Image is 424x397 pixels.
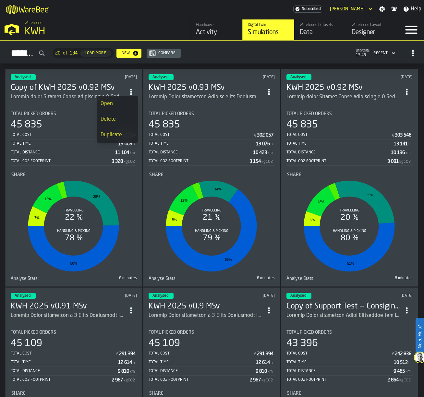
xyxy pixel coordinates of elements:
div: Title [149,330,275,335]
span: kgCO2 [261,160,273,164]
div: Total Distance [11,369,118,373]
div: Updated: 19/09/2025, 10.58.09 Created: 19/09/2025, 10.02.57 [225,294,275,298]
span: Total Picked Orders [286,111,332,116]
div: Title [287,172,412,177]
div: 45 109 [149,338,180,349]
span: km [268,369,273,374]
div: status-3 2 [149,293,174,299]
div: 45 835 [149,119,180,131]
span: kgCO2 [261,378,273,383]
div: Title [11,172,136,177]
div: Stat Value [394,360,408,365]
div: 8 minutes [213,276,275,281]
span: Analyse Stats: [286,276,314,281]
div: Updated Agent suoritteet Minor Assignment and Item Set issues fixed Latest 28.08 Assignment, Item... [286,312,401,319]
span: h [133,142,135,147]
span: Share [149,391,164,396]
span: km [268,151,273,155]
div: Title [149,172,274,177]
span: of [63,51,67,56]
div: Title [149,111,275,116]
span: Share [11,391,26,396]
div: DropdownMenuValue-Mikael Svennas [330,6,365,12]
span: h [408,142,411,147]
div: Updated: 22/09/2025, 15.43.25 Created: 22/09/2025, 11.47.57 [87,75,137,79]
div: Title [149,276,211,281]
h3: Copy of KWH 2025 v0.92 MSv [11,83,125,93]
div: Updated gates Updated Agent suoritteet x 2 Minor Assignment and Item Set issues fixed Latest 28.0... [11,93,125,101]
span: Analysed [290,75,306,79]
div: 8 minutes [351,276,413,281]
div: Title [149,391,274,396]
div: Total CO2 Footprint [149,159,249,163]
div: Loremip Dolor sitametcon a 3 Elits Doeiusmodt inc Utla Etd magnaa enima Minimv 95.14 Quisnostru, ... [149,312,263,319]
div: Stat Value [115,150,129,155]
span: Analyse Stats: [11,276,39,281]
div: KWH 2025 v0.93 MSv [149,83,263,93]
div: status-3 2 [149,74,174,80]
div: Title [11,276,73,281]
li: dropdown-item [97,96,138,112]
div: Digital Twin [248,23,289,27]
div: Warehouse Datasets [300,23,341,27]
div: Title [11,330,137,335]
span: Help [411,5,421,13]
h3: KWH 2025 v0.92 MSv [286,83,401,93]
div: DropdownMenuValue-Mikael Svennas [327,5,374,13]
a: link-to-/wh/i/4fb45246-3b77-4bb5-b880-c337c3c5facb/data [294,19,346,40]
span: Share [287,391,301,396]
div: Total Time [286,141,394,146]
div: Warehouse [196,23,237,27]
div: Loremip Dolor sitametcon a 3 Elits Doeiusmodt inc Utla Etd magnaa enima Minimv 95.14 Quisnostru, ... [11,312,125,319]
div: status-3 2 [286,293,311,299]
div: Stat Value [257,351,273,356]
div: Total Time [11,141,118,146]
div: Updated gates Updated Agent suoritteet x 2 Minor Assignment and Item Set issues fixed Latest 28.0... [286,93,401,101]
div: KWH 2025 v0.91 MSv [11,301,125,312]
div: stat-Analyse Stats: [11,276,137,281]
div: Total Distance [149,150,253,155]
div: Title [11,391,136,396]
span: kgCO2 [124,160,135,164]
span: Total Picked Orders [149,111,194,116]
span: Analysed [152,294,168,298]
span: Analysed [15,294,30,298]
div: Total Distance [286,369,394,373]
div: Total Cost [11,351,115,356]
div: Title [11,111,137,116]
span: Analyse Stats: [149,276,176,281]
div: 43 396 [286,338,318,349]
div: Designer [352,28,393,37]
span: Share [149,172,164,177]
ul: dropdown-menu [97,96,138,143]
div: 45 835 [286,119,318,131]
section: card-SimulationDashboardCard-analyzed [286,106,413,281]
div: Stat Value [256,369,267,374]
div: Stat Value [394,141,408,147]
div: 45 109 [11,338,42,349]
div: Stat Value [118,141,132,147]
div: Total Cost [149,133,253,137]
a: link-to-/wh/i/4fb45246-3b77-4bb5-b880-c337c3c5facb/designer [346,19,398,40]
div: ItemListCard-DashboardItemContainer [143,69,280,287]
button: button-Load More [80,50,111,57]
div: Warehouse Layout [352,23,393,27]
div: Stat Value [112,378,123,383]
span: h [133,361,135,365]
div: status-3 2 [286,74,311,80]
div: 8 minutes [75,276,137,281]
div: 45 835 [11,119,42,131]
button: button-Compare [147,49,181,58]
label: button-toggle-Settings [376,6,388,12]
div: Updated: 22/09/2025, 13.08.41 Created: 22/09/2025, 12.36.18 [225,75,275,79]
div: Total Distance [11,150,115,155]
div: Updated: 19/09/2025, 11.13.28 Created: 19/09/2025, 11.11.34 [87,294,137,298]
div: stat-Total Picked Orders [149,111,275,166]
div: Menu Subscription [293,6,322,13]
div: Stat Value [391,150,405,155]
div: stat-Total Picked Orders [286,330,413,384]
